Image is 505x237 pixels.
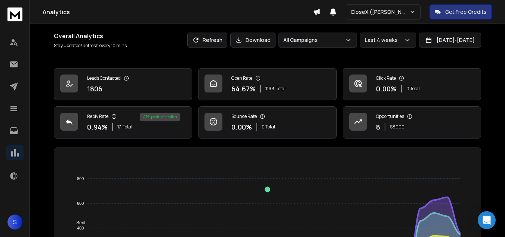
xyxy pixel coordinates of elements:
p: 0 Total [406,86,420,92]
a: Bounce Rate0.00%0 Total [198,106,336,139]
span: Sent [71,220,86,225]
h1: Overall Analytics [54,31,128,40]
tspan: 400 [77,226,84,230]
p: Stay updated! Refresh every 10 mins. [54,43,128,49]
p: Download [246,36,271,44]
p: CloseX ([PERSON_NAME]) [351,8,409,16]
p: 0.00 % [231,122,252,132]
p: Opportunities [376,113,404,119]
p: Bounce Rate [231,113,257,119]
div: Open Intercom Messenger [478,211,496,229]
span: 17 [117,124,121,130]
p: Reply Rate [87,113,108,119]
a: Leads Contacted1806 [54,68,192,100]
p: 64.67 % [231,83,256,94]
p: $ 8000 [390,124,404,130]
p: 8 [376,122,380,132]
p: Last 4 weeks [365,36,401,44]
p: Leads Contacted [87,75,121,81]
p: Get Free Credits [445,8,487,16]
a: Click Rate0.00%0 Total [343,68,481,100]
p: 1806 [87,83,102,94]
p: Open Rate [231,75,252,81]
h1: Analytics [43,7,313,16]
button: Get Free Credits [429,4,492,19]
p: 0 Total [262,124,275,130]
span: 1168 [265,86,274,92]
tspan: 600 [77,201,84,206]
button: [DATE]-[DATE] [419,33,481,48]
p: Refresh [203,36,222,44]
div: 47 % positive replies [140,113,180,121]
button: Download [230,33,275,48]
button: Refresh [187,33,227,48]
p: 0.94 % [87,122,108,132]
a: Opportunities8$8000 [343,106,481,139]
span: Total [123,124,132,130]
button: S [7,215,22,230]
p: All Campaigns [283,36,321,44]
img: logo [7,7,22,21]
p: 0.00 % [376,83,397,94]
a: Reply Rate0.94%17Total47% positive replies [54,106,192,139]
p: Click Rate [376,75,396,81]
a: Open Rate64.67%1168Total [198,68,336,100]
span: Total [276,86,286,92]
tspan: 800 [77,176,84,181]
